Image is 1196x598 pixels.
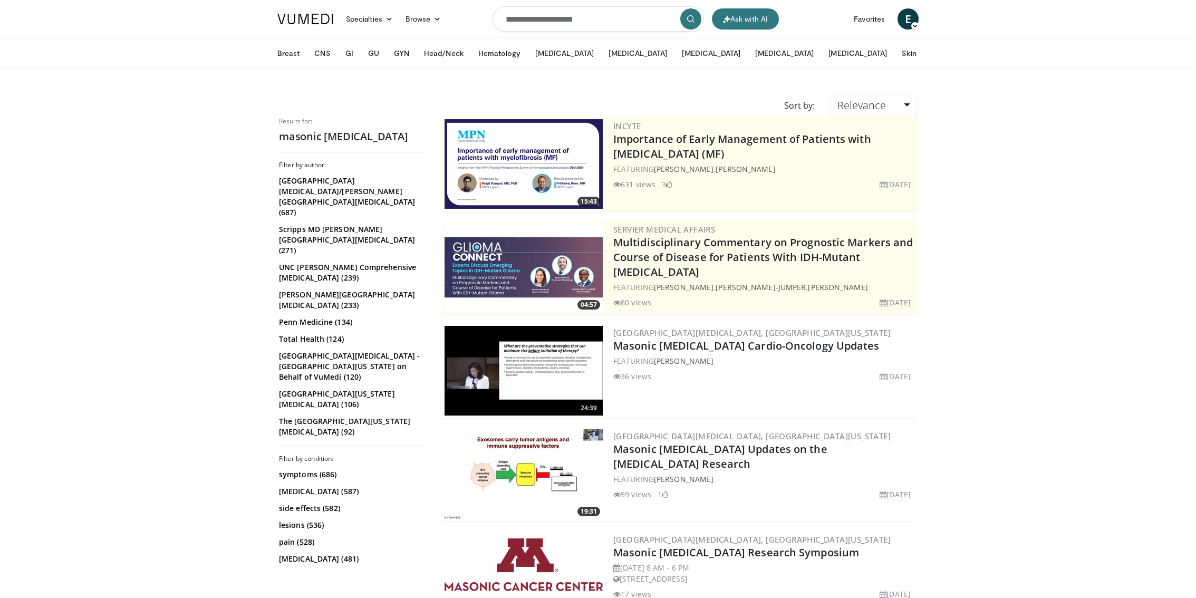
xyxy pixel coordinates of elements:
[279,317,424,327] a: Penn Medicine (134)
[279,334,424,344] a: Total Health (124)
[613,355,915,366] div: FEATURING
[445,429,603,519] a: 19:31
[654,474,713,484] a: [PERSON_NAME]
[339,43,360,64] button: GI
[577,300,600,310] span: 04:57
[279,351,424,382] a: [GEOGRAPHIC_DATA][MEDICAL_DATA] - [GEOGRAPHIC_DATA][US_STATE] on Behalf of VuMedi (120)
[445,326,603,416] a: 24:39
[613,179,655,190] li: 631 views
[898,8,919,30] a: E
[279,537,424,547] a: pain (528)
[613,282,915,293] div: FEATURING , ,
[418,43,470,64] button: Head/Neck
[279,117,427,126] p: Results for:
[279,554,424,564] a: [MEDICAL_DATA] (481)
[662,179,672,190] li: 3
[613,235,913,279] a: Multidisciplinary Commentary on Prognostic Markers and Course of Disease for Patients With IDH-Mu...
[279,455,427,463] h3: Filter by condition:
[613,474,915,485] div: FEATURING
[613,545,859,560] a: Masonic [MEDICAL_DATA] Research Symposium
[271,43,306,64] button: Breast
[716,164,775,174] a: [PERSON_NAME]
[654,164,713,174] a: [PERSON_NAME]
[279,224,424,256] a: Scripps MD [PERSON_NAME][GEOGRAPHIC_DATA][MEDICAL_DATA] (271)
[279,416,424,437] a: The [GEOGRAPHIC_DATA][US_STATE][MEDICAL_DATA] (92)
[654,282,713,292] a: [PERSON_NAME]
[279,161,427,169] h3: Filter by author:
[493,6,703,32] input: Search topics, interventions
[716,282,806,292] a: [PERSON_NAME]-Jumper
[388,43,416,64] button: GYN
[279,290,424,311] a: [PERSON_NAME][GEOGRAPHIC_DATA][MEDICAL_DATA] (233)
[880,371,911,382] li: [DATE]
[445,119,603,209] img: 0ab4ba2a-1ce5-4c7e-8472-26c5528d93bc.png.300x170_q85_crop-smart_upscale.png
[308,43,336,64] button: CNS
[880,297,911,308] li: [DATE]
[279,486,424,497] a: [MEDICAL_DATA] (587)
[831,94,917,117] a: Relevance
[613,489,651,500] li: 59 views
[399,8,448,30] a: Browse
[279,469,424,480] a: symptoms (686)
[880,179,911,190] li: [DATE]
[279,130,427,143] h2: masonic [MEDICAL_DATA]
[279,520,424,531] a: lesions (536)
[602,43,673,64] button: [MEDICAL_DATA]
[445,223,603,312] img: 5d70efb0-66ed-4f4a-9783-2b532cf77c72.png.300x170_q85_crop-smart_upscale.jpg
[577,403,600,413] span: 24:39
[776,94,823,117] div: Sort by:
[340,8,399,30] a: Specialties
[654,356,713,366] a: [PERSON_NAME]
[279,389,424,410] a: [GEOGRAPHIC_DATA][US_STATE][MEDICAL_DATA] (106)
[895,43,922,64] button: Skin
[613,132,871,161] a: Importance of Early Management of Patients with [MEDICAL_DATA] (MF)
[613,327,891,338] a: [GEOGRAPHIC_DATA][MEDICAL_DATA], [GEOGRAPHIC_DATA][US_STATE]
[279,503,424,514] a: side effects (582)
[613,371,651,382] li: 36 views
[808,282,867,292] a: [PERSON_NAME]
[822,43,893,64] button: [MEDICAL_DATA]
[445,119,603,209] a: 15:43
[279,176,424,218] a: [GEOGRAPHIC_DATA][MEDICAL_DATA]/[PERSON_NAME][GEOGRAPHIC_DATA][MEDICAL_DATA] (687)
[658,489,668,500] li: 1
[613,534,891,545] a: [GEOGRAPHIC_DATA][MEDICAL_DATA], [GEOGRAPHIC_DATA][US_STATE]
[613,224,715,235] a: Servier Medical Affairs
[279,262,424,283] a: UNC [PERSON_NAME] Comprehensive [MEDICAL_DATA] (239)
[613,163,915,175] div: FEATURING ,
[577,507,600,516] span: 19:31
[847,8,891,30] a: Favorites
[613,339,880,353] a: Masonic [MEDICAL_DATA] Cardio-Oncology Updates
[529,43,600,64] button: [MEDICAL_DATA]
[676,43,747,64] button: [MEDICAL_DATA]
[445,223,603,312] a: 04:57
[445,429,603,519] img: c6b8da4c-47dd-4965-be29-323252075ee2.300x170_q85_crop-smart_upscale.jpg
[613,121,641,131] a: Incyte
[712,8,779,30] button: Ask with AI
[613,297,651,308] li: 80 views
[277,14,333,24] img: VuMedi Logo
[837,98,886,112] span: Relevance
[613,431,891,441] a: [GEOGRAPHIC_DATA][MEDICAL_DATA], [GEOGRAPHIC_DATA][US_STATE]
[613,442,827,471] a: Masonic [MEDICAL_DATA] Updates on the [MEDICAL_DATA] Research
[613,562,915,584] div: [DATE] 8 AM - 6 PM [STREET_ADDRESS]
[880,489,911,500] li: [DATE]
[445,326,603,416] img: 455bbf29-394f-4e74-9c18-4bbc9e4aea77.300x170_q85_crop-smart_upscale.jpg
[472,43,527,64] button: Hematology
[749,43,820,64] button: [MEDICAL_DATA]
[577,197,600,206] span: 15:43
[362,43,385,64] button: GU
